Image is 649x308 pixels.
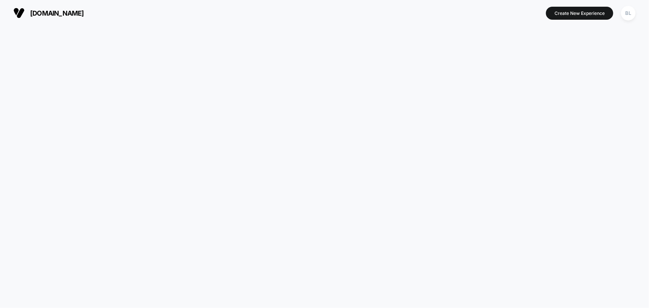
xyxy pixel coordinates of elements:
div: BL [621,6,636,20]
button: Create New Experience [546,7,613,20]
button: [DOMAIN_NAME] [11,7,86,19]
img: Visually logo [13,7,25,19]
button: BL [619,6,638,21]
span: [DOMAIN_NAME] [30,9,84,17]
